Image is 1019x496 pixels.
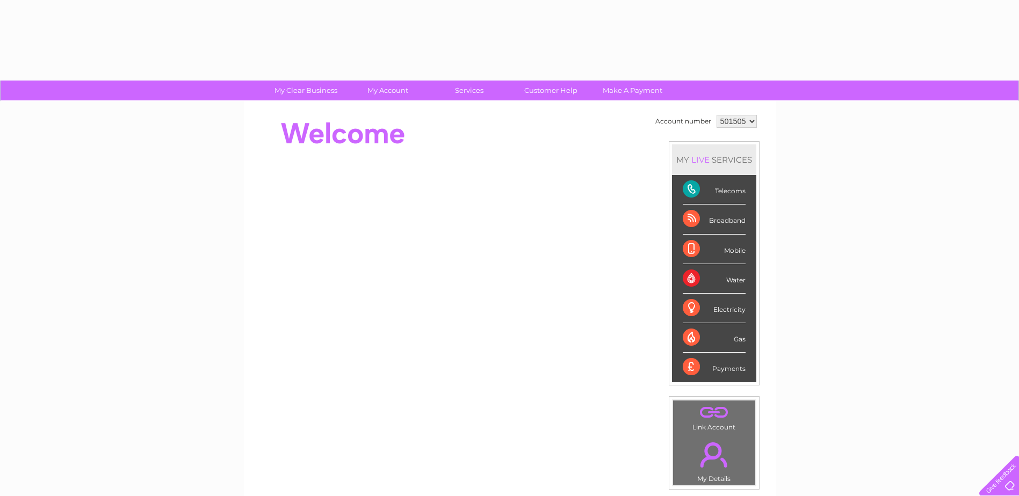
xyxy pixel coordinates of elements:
[673,433,756,486] td: My Details
[689,155,712,165] div: LIVE
[683,353,746,382] div: Payments
[588,81,677,100] a: Make A Payment
[425,81,514,100] a: Services
[343,81,432,100] a: My Account
[676,403,753,422] a: .
[653,112,714,130] td: Account number
[262,81,350,100] a: My Clear Business
[672,144,756,175] div: MY SERVICES
[683,235,746,264] div: Mobile
[507,81,595,100] a: Customer Help
[683,264,746,294] div: Water
[683,205,746,234] div: Broadband
[676,436,753,473] a: .
[673,400,756,434] td: Link Account
[683,175,746,205] div: Telecoms
[683,294,746,323] div: Electricity
[683,323,746,353] div: Gas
